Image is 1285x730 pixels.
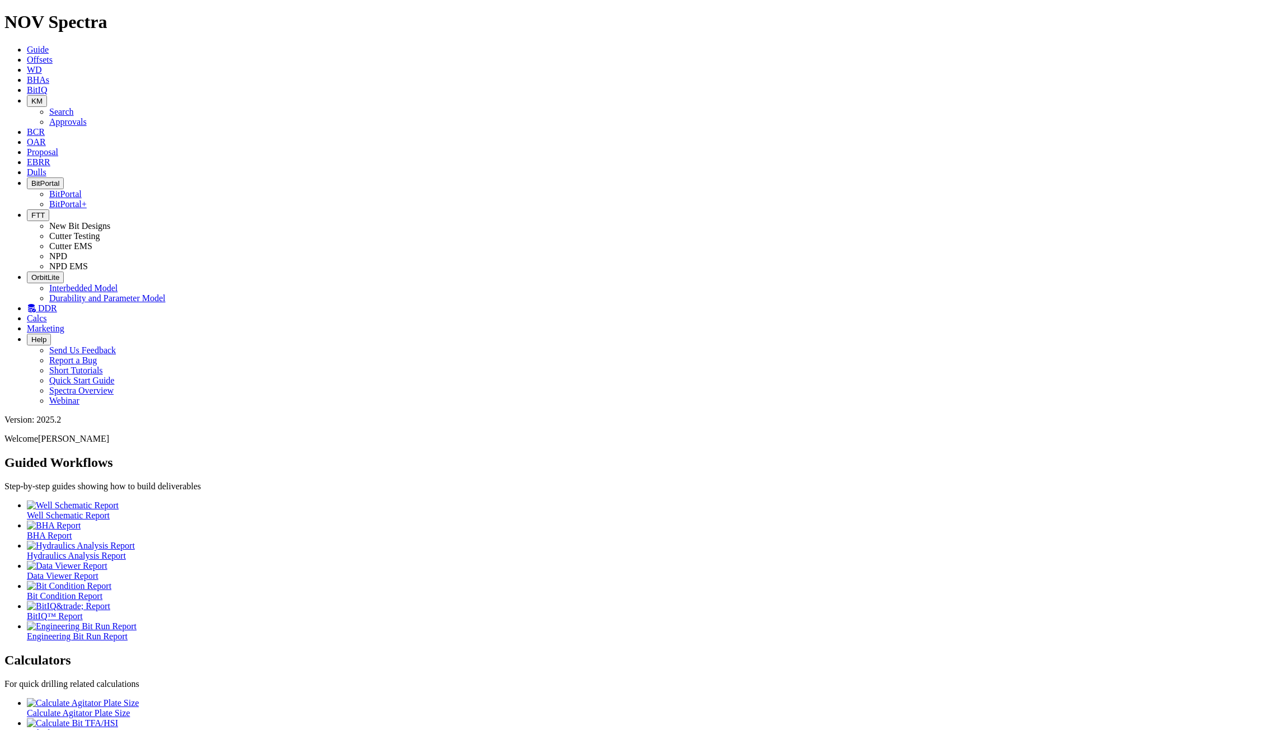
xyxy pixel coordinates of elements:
[49,241,92,251] a: Cutter EMS
[27,621,1281,641] a: Engineering Bit Run Report Engineering Bit Run Report
[38,303,57,313] span: DDR
[27,511,110,520] span: Well Schematic Report
[4,679,1281,689] p: For quick drilling related calculations
[27,521,1281,540] a: BHA Report BHA Report
[27,303,57,313] a: DDR
[4,455,1281,470] h2: Guided Workflows
[49,345,116,355] a: Send Us Feedback
[27,127,45,137] a: BCR
[27,137,46,147] a: OAR
[49,117,87,127] a: Approvals
[27,55,53,64] a: Offsets
[4,12,1281,32] h1: NOV Spectra
[4,415,1281,425] div: Version: 2025.2
[27,561,107,571] img: Data Viewer Report
[27,147,58,157] a: Proposal
[49,366,103,375] a: Short Tutorials
[31,211,45,219] span: FTT
[27,601,1281,621] a: BitIQ&trade; Report BitIQ™ Report
[49,231,100,241] a: Cutter Testing
[27,324,64,333] a: Marketing
[27,531,72,540] span: BHA Report
[27,698,1281,718] a: Calculate Agitator Plate Size Calculate Agitator Plate Size
[27,85,47,95] a: BitIQ
[27,718,118,728] img: Calculate Bit TFA/HSI
[27,500,119,511] img: Well Schematic Report
[27,698,139,708] img: Calculate Agitator Plate Size
[27,45,49,54] a: Guide
[49,221,110,231] a: New Bit Designs
[49,251,67,261] a: NPD
[27,157,50,167] a: EBRR
[4,434,1281,444] p: Welcome
[49,189,82,199] a: BitPortal
[49,396,79,405] a: Webinar
[31,273,59,282] span: OrbitLite
[4,481,1281,492] p: Step-by-step guides showing how to build deliverables
[31,335,46,344] span: Help
[49,386,114,395] a: Spectra Overview
[27,65,42,74] a: WD
[27,541,1281,560] a: Hydraulics Analysis Report Hydraulics Analysis Report
[27,313,47,323] a: Calcs
[27,551,126,560] span: Hydraulics Analysis Report
[27,611,83,621] span: BitIQ™ Report
[31,179,59,188] span: BitPortal
[38,434,109,443] span: [PERSON_NAME]
[27,500,1281,520] a: Well Schematic Report Well Schematic Report
[49,199,87,209] a: BitPortal+
[27,272,64,283] button: OrbitLite
[49,293,166,303] a: Durability and Parameter Model
[27,591,102,601] span: Bit Condition Report
[4,653,1281,668] h2: Calculators
[31,97,43,105] span: KM
[27,541,135,551] img: Hydraulics Analysis Report
[27,571,99,581] span: Data Viewer Report
[27,177,64,189] button: BitPortal
[27,561,1281,581] a: Data Viewer Report Data Viewer Report
[27,631,128,641] span: Engineering Bit Run Report
[49,376,114,385] a: Quick Start Guide
[27,334,51,345] button: Help
[49,283,118,293] a: Interbedded Model
[27,581,111,591] img: Bit Condition Report
[27,521,81,531] img: BHA Report
[27,581,1281,601] a: Bit Condition Report Bit Condition Report
[27,75,49,85] a: BHAs
[49,107,74,116] a: Search
[27,167,46,177] a: Dulls
[27,209,49,221] button: FTT
[49,355,97,365] a: Report a Bug
[27,95,47,107] button: KM
[27,601,110,611] img: BitIQ&trade; Report
[49,261,88,271] a: NPD EMS
[27,621,137,631] img: Engineering Bit Run Report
